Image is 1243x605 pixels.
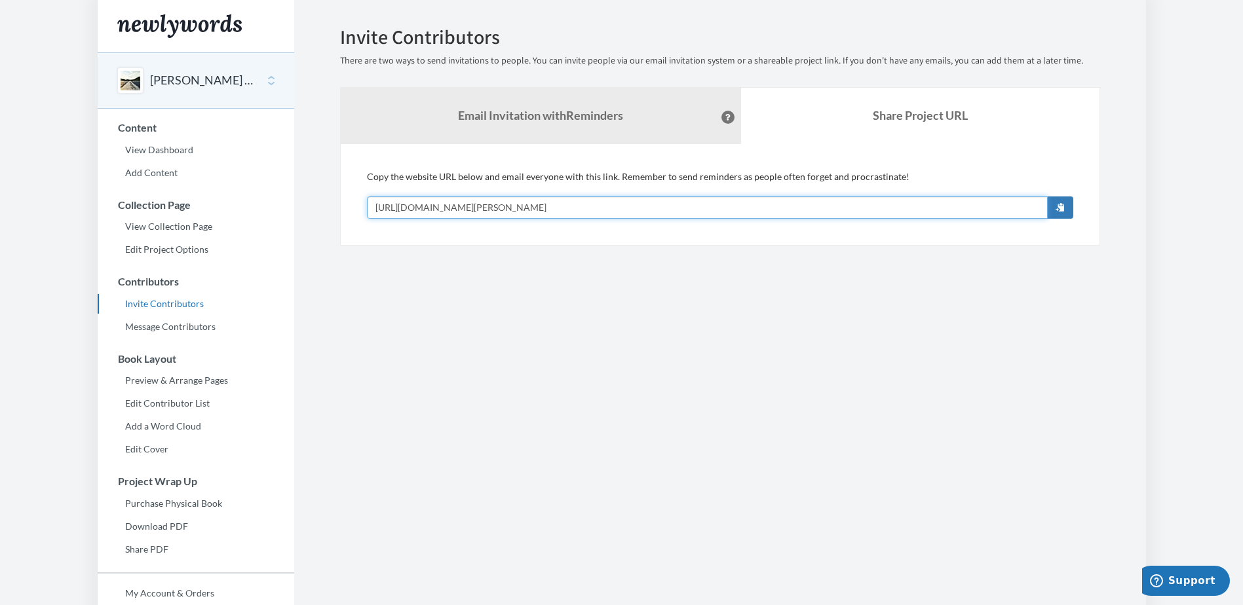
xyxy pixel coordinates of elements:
strong: Email Invitation with Reminders [458,108,623,122]
a: Download PDF [98,517,294,536]
p: There are two ways to send invitations to people. You can invite people via our email invitation ... [340,54,1100,67]
a: Edit Contributor List [98,394,294,413]
a: Edit Cover [98,439,294,459]
h3: Book Layout [98,353,294,365]
a: View Dashboard [98,140,294,160]
h2: Invite Contributors [340,26,1100,48]
a: Add a Word Cloud [98,416,294,436]
h3: Project Wrap Up [98,475,294,487]
div: Copy the website URL below and email everyone with this link. Remember to send reminders as peopl... [367,170,1073,219]
button: [PERSON_NAME] 15 Years [150,72,256,89]
a: View Collection Page [98,217,294,236]
a: Preview & Arrange Pages [98,371,294,390]
b: Share Project URL [873,108,968,122]
a: Purchase Physical Book [98,494,294,513]
a: Edit Project Options [98,240,294,259]
iframe: Opens a widget where you can chat to one of our agents [1142,566,1230,598]
img: Newlywords logo [117,14,242,38]
a: Invite Contributors [98,294,294,314]
a: Add Content [98,163,294,183]
a: My Account & Orders [98,583,294,603]
a: Share PDF [98,540,294,559]
h3: Collection Page [98,199,294,211]
h3: Contributors [98,276,294,287]
a: Message Contributors [98,317,294,337]
h3: Content [98,122,294,134]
